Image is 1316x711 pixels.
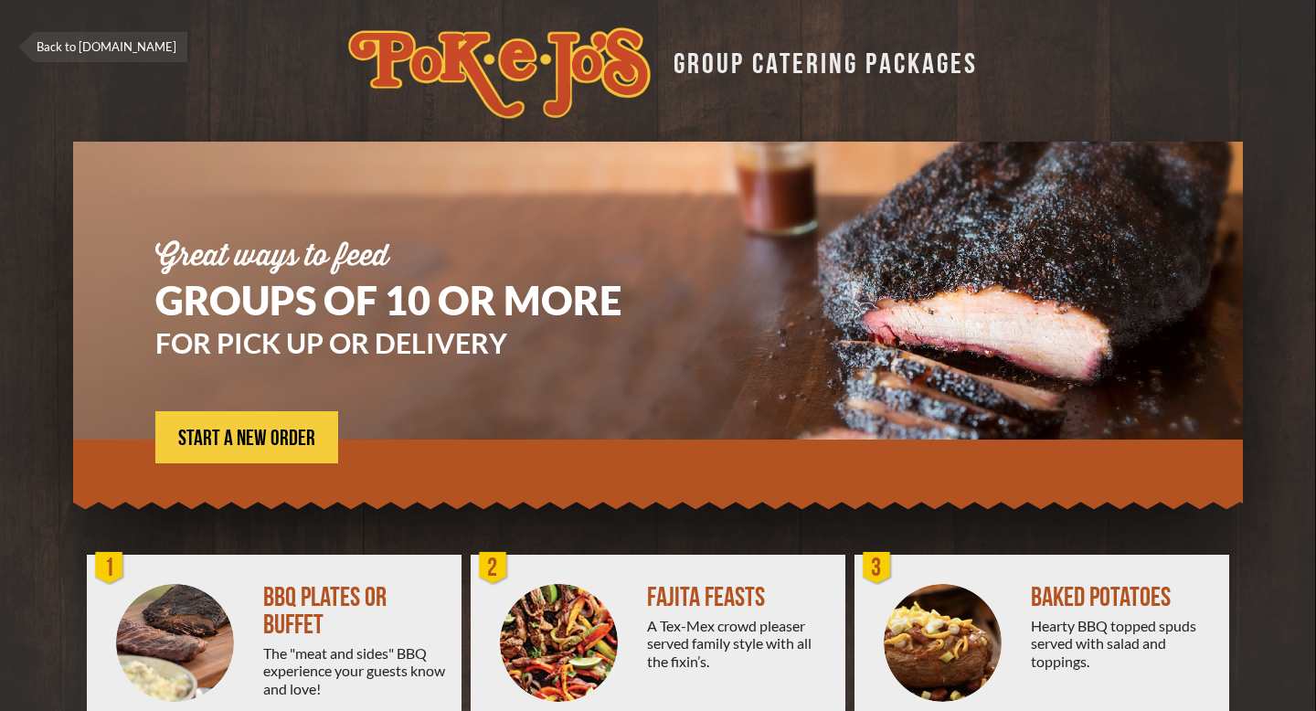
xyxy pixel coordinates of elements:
div: Hearty BBQ topped spuds served with salad and toppings. [1031,617,1215,670]
h1: GROUPS OF 10 OR MORE [155,281,676,320]
a: START A NEW ORDER [155,411,338,463]
div: BBQ PLATES OR BUFFET [263,584,447,639]
div: Great ways to feed [155,242,676,271]
a: Back to [DOMAIN_NAME] [18,32,187,62]
div: 3 [859,550,896,587]
h3: FOR PICK UP OR DELIVERY [155,329,676,356]
div: A Tex-Mex crowd pleaser served family style with all the fixin’s. [647,617,831,670]
div: GROUP CATERING PACKAGES [660,42,978,78]
div: 2 [475,550,512,587]
img: logo.svg [348,27,651,119]
div: BAKED POTATOES [1031,584,1215,611]
div: The "meat and sides" BBQ experience your guests know and love! [263,644,447,697]
img: PEJ-Fajitas.png [500,584,618,702]
img: PEJ-BBQ-Buffet.png [116,584,234,702]
div: 1 [91,550,128,587]
img: PEJ-Baked-Potato.png [884,584,1002,702]
div: FAJITA FEASTS [647,584,831,611]
span: START A NEW ORDER [178,428,315,450]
